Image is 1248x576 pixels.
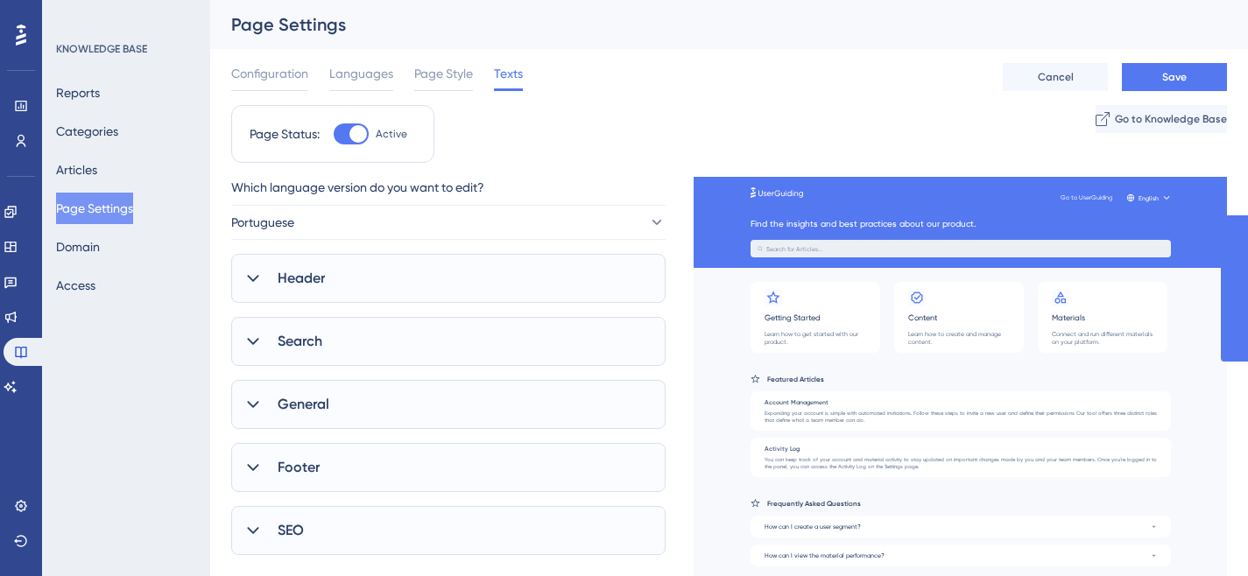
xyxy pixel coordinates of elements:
[231,177,484,198] span: Which language version do you want to edit?
[329,63,393,84] span: Languages
[1003,63,1108,91] button: Cancel
[250,123,320,144] div: Page Status:
[1174,507,1227,559] iframe: UserGuiding AI Assistant Launcher
[278,268,325,289] span: Header
[278,520,304,541] span: SEO
[56,231,100,263] button: Domain
[278,331,322,352] span: Search
[231,12,1183,37] div: Page Settings
[1038,70,1074,84] span: Cancel
[56,193,133,224] button: Page Settings
[1115,112,1227,126] span: Go to Knowledge Base
[231,63,308,84] span: Configuration
[56,154,97,186] button: Articles
[56,116,118,147] button: Categories
[278,457,320,478] span: Footer
[56,270,95,301] button: Access
[376,127,407,141] span: Active
[56,42,147,56] div: KNOWLEDGE BASE
[1122,63,1227,91] button: Save
[1162,70,1187,84] span: Save
[494,63,523,84] span: Texts
[414,63,473,84] span: Page Style
[1096,105,1227,133] button: Go to Knowledge Base
[231,205,666,240] button: Portuguese
[56,77,100,109] button: Reports
[231,212,294,233] span: Portuguese
[278,394,329,415] span: General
